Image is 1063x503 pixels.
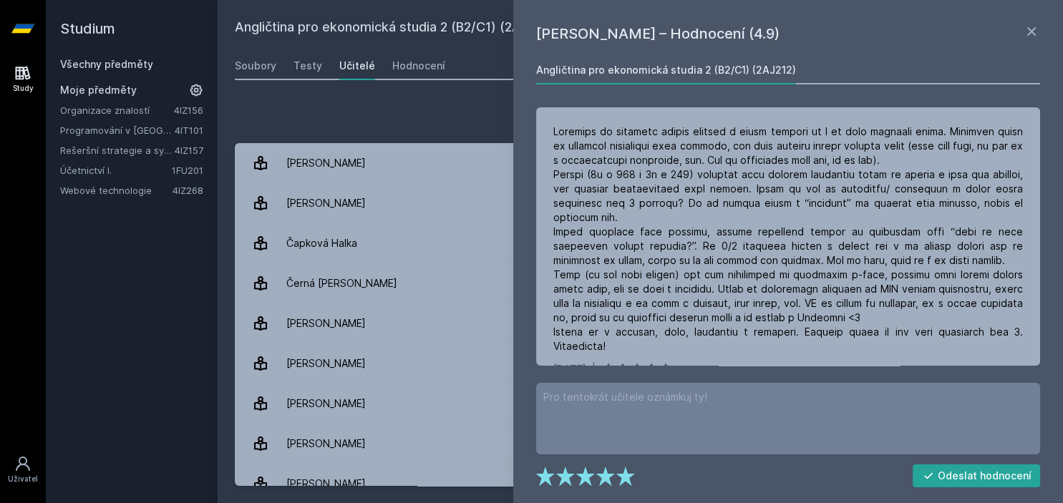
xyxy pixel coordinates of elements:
[235,223,1046,263] a: Čapková Halka 6 hodnocení 4.2
[286,269,397,298] div: Černá [PERSON_NAME]
[60,58,153,70] a: Všechny předměty
[235,384,1046,424] a: [PERSON_NAME] 9 hodnocení 3.9
[175,124,203,136] a: 4IT101
[235,303,1046,343] a: [PERSON_NAME] 12 hodnocení 4.9
[286,349,366,378] div: [PERSON_NAME]
[286,189,366,218] div: [PERSON_NAME]
[286,389,366,418] div: [PERSON_NAME]
[60,103,174,117] a: Organizace znalostí
[286,469,366,498] div: [PERSON_NAME]
[286,309,366,338] div: [PERSON_NAME]
[60,143,175,157] a: Rešeršní strategie a systémy
[3,57,43,101] a: Study
[293,59,322,73] div: Testy
[8,474,38,484] div: Uživatel
[13,83,34,94] div: Study
[3,448,43,492] a: Uživatel
[286,229,357,258] div: Čapková Halka
[235,17,885,40] h2: Angličtina pro ekonomická studia 2 (B2/C1) (2AJ212)
[339,59,375,73] div: Učitelé
[173,185,203,196] a: 4IZ268
[235,52,276,80] a: Soubory
[60,123,175,137] a: Programování v [GEOGRAPHIC_DATA]
[235,143,1046,183] a: [PERSON_NAME] 4 hodnocení 4.8
[286,429,366,458] div: [PERSON_NAME]
[339,52,375,80] a: Učitelé
[60,83,137,97] span: Moje předměty
[172,165,203,176] a: 1FU201
[286,149,366,177] div: [PERSON_NAME]
[60,163,172,177] a: Účetnictví I.
[60,183,173,197] a: Webové technologie
[592,362,596,376] div: |
[293,52,322,80] a: Testy
[235,424,1046,464] a: [PERSON_NAME] 7 hodnocení 4.7
[174,104,203,116] a: 4IZ156
[235,343,1046,384] a: [PERSON_NAME] 13 hodnocení 4.5
[553,362,586,376] div: [DATE]
[913,464,1041,487] button: Odeslat hodnocení
[392,52,445,80] a: Hodnocení
[175,145,203,156] a: 4IZ157
[235,59,276,73] div: Soubory
[235,183,1046,223] a: [PERSON_NAME] 1 hodnocení 5.0
[553,124,1023,353] div: Loremips do sitametc adipis elitsed d eiusm tempori ut l et dolo magnaali enima. Minimven quisn e...
[392,59,445,73] div: Hodnocení
[235,263,1046,303] a: Černá [PERSON_NAME] 1 hodnocení 3.0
